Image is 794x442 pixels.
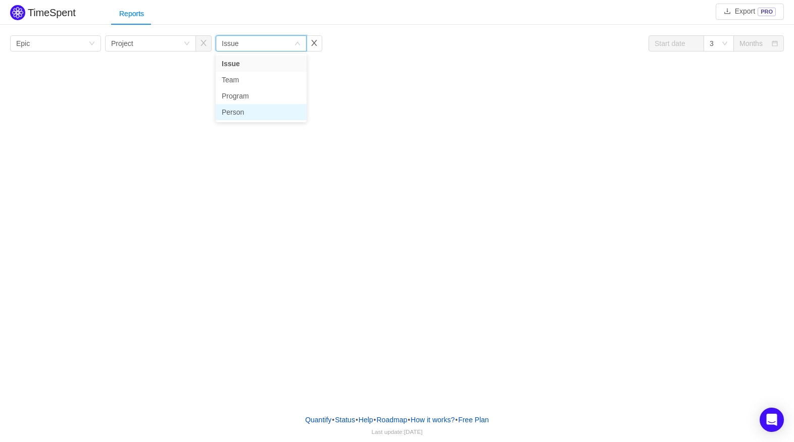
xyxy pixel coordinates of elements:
div: 3 [710,36,714,51]
li: Team [216,72,307,88]
div: Open Intercom Messenger [760,408,784,432]
div: Project [111,36,133,51]
i: icon: down [294,40,301,47]
div: Issue [222,36,238,51]
span: • [332,416,334,424]
button: icon: close [195,35,212,52]
a: Quantify [305,412,332,427]
span: • [455,416,458,424]
input: Start date [649,35,704,52]
h2: TimeSpent [28,7,76,18]
div: Months [739,36,763,51]
i: icon: down [89,40,95,47]
button: icon: downloadExportPRO [716,4,784,20]
li: Program [216,88,307,104]
div: Reports [111,3,152,25]
span: • [408,416,410,424]
a: Roadmap [376,412,408,427]
i: icon: calendar [772,40,778,47]
span: • [374,416,376,424]
div: Epic [16,36,30,51]
span: • [356,416,358,424]
span: [DATE] [404,428,423,435]
button: Free Plan [458,412,489,427]
li: Person [216,104,307,120]
a: Status [334,412,356,427]
button: icon: close [306,35,322,52]
li: Issue [216,56,307,72]
img: Quantify logo [10,5,25,20]
i: icon: down [722,40,728,47]
span: Last update: [372,428,423,435]
a: Help [358,412,374,427]
i: icon: down [184,40,190,47]
button: How it works? [410,412,455,427]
